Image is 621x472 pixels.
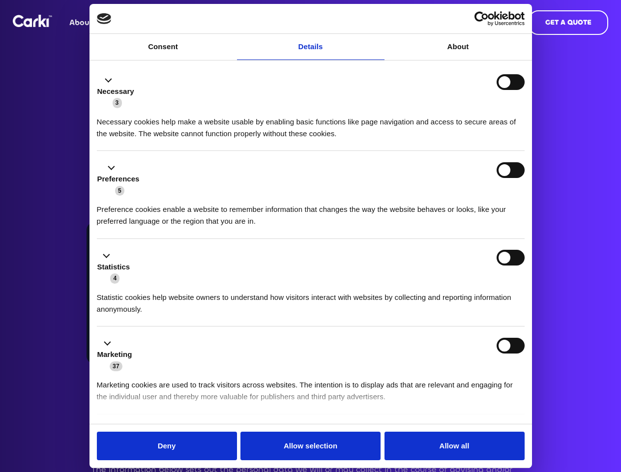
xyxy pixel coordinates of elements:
a: Usercentrics Cookiebot - opens in a new window [439,11,525,26]
div: Preference cookies enable a website to remember information that changes the way the website beha... [97,196,525,227]
span: 3 [113,98,122,108]
strong: GET A QUOTE [545,18,591,27]
button: Statistics (4) [97,250,136,284]
span: 5 [115,186,124,196]
a: Consent [89,34,237,60]
a: GET A QUOTE [529,10,608,35]
label: Necessary [97,86,134,97]
div: Statistic cookies help website owners to understand how visitors interact with websites by collec... [97,284,525,315]
button: Marketing (37) [97,338,138,372]
img: logo [97,13,112,24]
button: Allow selection [240,432,381,460]
img: Logo [13,15,52,27]
a: Details [237,34,384,60]
span: 37 [110,361,122,371]
button: Necessary (3) [97,74,140,109]
a: 0161 399 1798 [404,3,469,42]
div: Marketing cookies are used to track visitors across websites. The intention is to display ads tha... [97,372,525,403]
label: Statistics [97,262,130,273]
div: Necessary cookies help make a website usable by enabling basic functions like page navigation and... [97,109,525,140]
a: Help & Advice [110,3,176,42]
a: About [384,34,532,60]
label: Preferences [97,174,140,185]
button: Allow all [384,432,525,460]
button: Deny [97,432,237,460]
label: Marketing [97,349,132,360]
a: About us [64,3,110,42]
a: Blog [177,3,206,42]
a: home [13,15,52,27]
button: Preferences (5) [97,162,146,197]
span: 4 [110,273,119,283]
